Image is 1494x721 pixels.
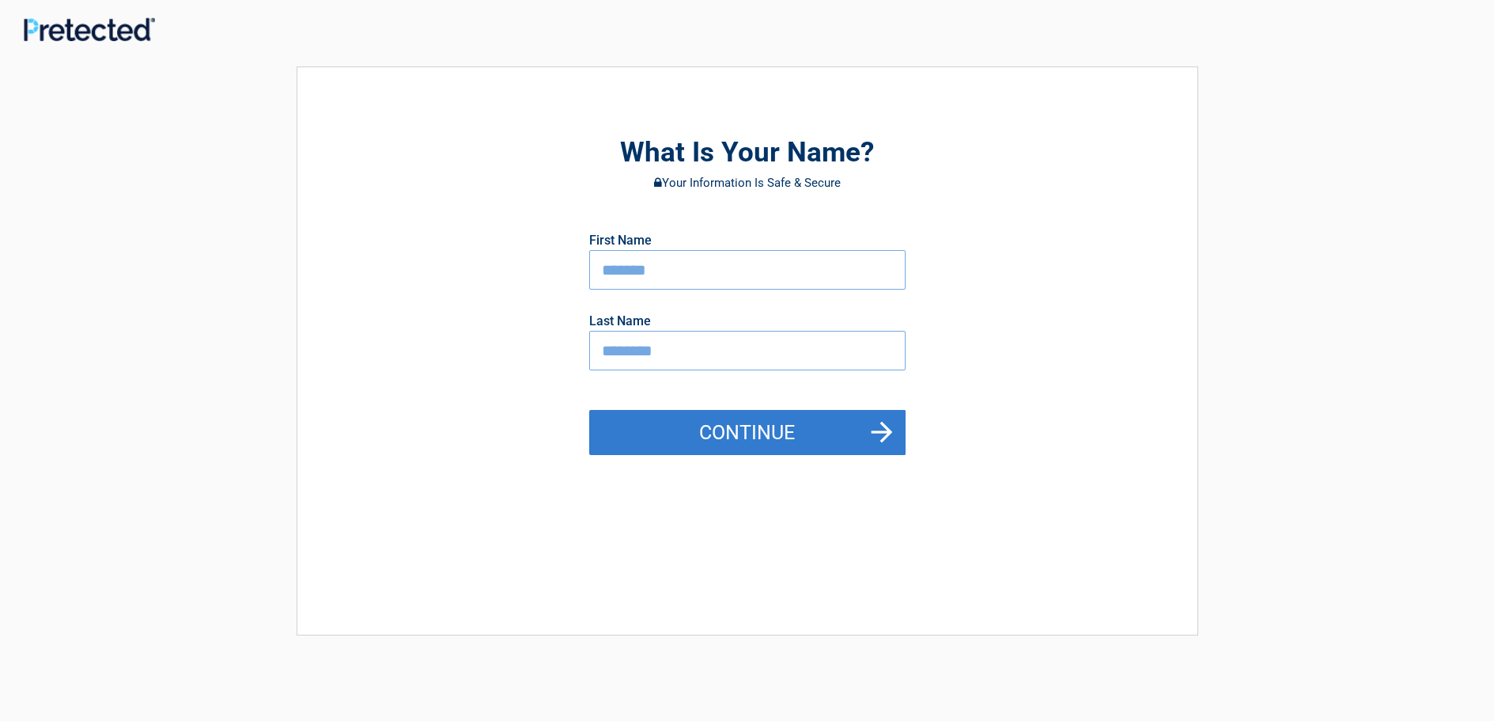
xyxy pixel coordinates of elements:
label: Last Name [589,315,651,328]
button: Continue [589,410,906,456]
h2: What Is Your Name? [384,135,1110,172]
h3: Your Information Is Safe & Secure [384,176,1110,189]
label: First Name [589,234,652,247]
img: Main Logo [24,17,155,41]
